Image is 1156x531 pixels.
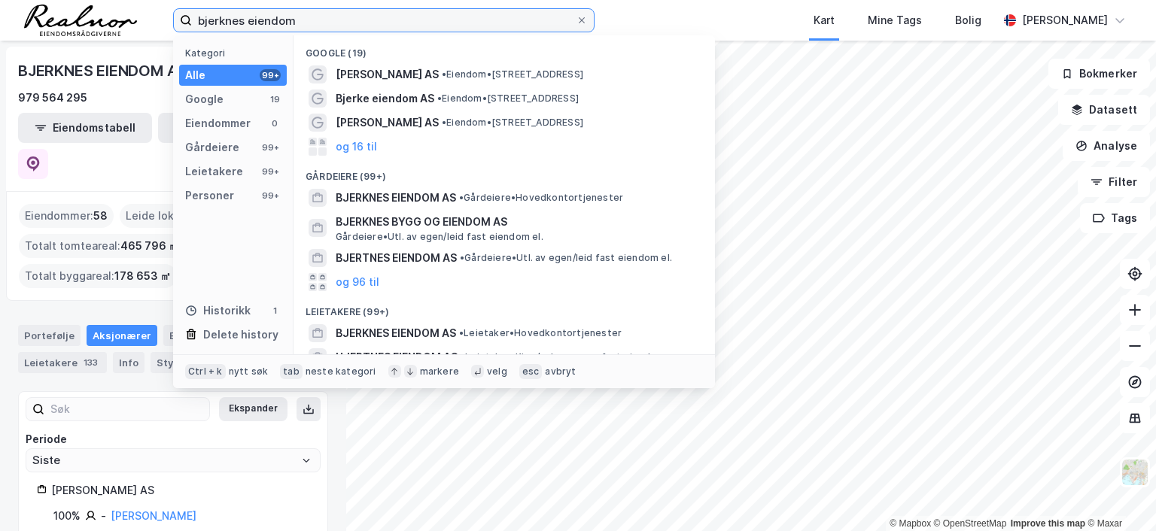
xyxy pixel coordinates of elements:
[814,11,835,29] div: Kart
[459,327,464,338] span: •
[461,351,665,363] span: Leietaker • Kjøp/salg av egen fast eiendom
[1121,458,1149,487] img: Z
[19,234,185,258] div: Totalt tomteareal :
[185,364,226,379] div: Ctrl + k
[336,348,458,366] span: HJERTNES EIENDOM AS
[18,59,190,83] div: BJERKNES EIENDOM AS
[81,355,101,370] div: 133
[336,65,439,83] span: [PERSON_NAME] AS
[87,325,157,346] div: Aksjonærer
[459,327,622,339] span: Leietaker • Hovedkontortjenester
[300,454,312,466] button: Open
[24,5,137,36] img: realnor-logo.934646d98de889bb5806.png
[336,231,543,243] span: Gårdeiere • Utl. av egen/leid fast eiendom el.
[26,430,321,448] div: Periode
[1048,59,1150,89] button: Bokmerker
[1081,459,1156,531] div: Kontrollprogram for chat
[294,159,715,186] div: Gårdeiere (99+)
[114,267,171,285] span: 178 653 ㎡
[185,66,205,84] div: Alle
[185,187,234,205] div: Personer
[336,90,434,108] span: Bjerke eiendom AS
[19,264,177,288] div: Totalt byggareal :
[18,325,81,346] div: Portefølje
[269,93,281,105] div: 19
[459,192,623,204] span: Gårdeiere • Hovedkontortjenester
[192,9,576,32] input: Søk på adresse, matrikkel, gårdeiere, leietakere eller personer
[120,204,227,228] div: Leide lokasjoner :
[18,89,87,107] div: 979 564 295
[336,114,439,132] span: [PERSON_NAME] AS
[459,192,464,203] span: •
[519,364,543,379] div: esc
[442,68,583,80] span: Eiendom • [STREET_ADDRESS]
[336,249,457,267] span: BJERTNES EIENDOM AS
[437,93,442,104] span: •
[151,352,212,373] div: Styret
[294,35,715,62] div: Google (19)
[51,481,309,499] div: [PERSON_NAME] AS
[260,141,281,153] div: 99+
[219,397,287,421] button: Ekspander
[260,190,281,202] div: 99+
[294,294,715,321] div: Leietakere (99+)
[868,11,922,29] div: Mine Tags
[442,117,446,128] span: •
[1080,203,1150,233] button: Tags
[442,117,583,129] span: Eiendom • [STREET_ADDRESS]
[487,366,507,378] div: velg
[111,509,196,522] a: [PERSON_NAME]
[420,366,459,378] div: markere
[336,189,456,207] span: BJERKNES EIENDOM AS
[185,47,287,59] div: Kategori
[19,204,114,228] div: Eiendommer :
[113,352,144,373] div: Info
[955,11,981,29] div: Bolig
[269,117,281,129] div: 0
[1011,518,1085,529] a: Improve this map
[44,398,209,420] input: Søk
[185,162,243,181] div: Leietakere
[336,213,697,231] span: BJERKNES BYGG OG EIENDOM AS
[1022,11,1108,29] div: [PERSON_NAME]
[890,518,931,529] a: Mapbox
[18,352,107,373] div: Leietakere
[934,518,1007,529] a: OpenStreetMap
[437,93,579,105] span: Eiendom • [STREET_ADDRESS]
[1081,459,1156,531] iframe: Chat Widget
[336,138,377,156] button: og 16 til
[260,69,281,81] div: 99+
[18,113,152,143] button: Eiendomstabell
[53,507,81,525] div: 100%
[1063,131,1150,161] button: Analyse
[442,68,446,80] span: •
[545,366,576,378] div: avbryt
[1058,95,1150,125] button: Datasett
[185,114,251,132] div: Eiendommer
[185,138,239,156] div: Gårdeiere
[26,449,320,472] input: ClearOpen
[260,165,281,178] div: 99+
[120,237,179,255] span: 465 796 ㎡
[336,273,379,291] button: og 96 til
[185,90,224,108] div: Google
[336,324,456,342] span: BJERKNES EIENDOM AS
[93,207,108,225] span: 58
[101,507,106,525] div: -
[460,252,672,264] span: Gårdeiere • Utl. av egen/leid fast eiendom el.
[203,326,278,344] div: Delete history
[1078,167,1150,197] button: Filter
[460,252,464,263] span: •
[280,364,303,379] div: tab
[185,302,251,320] div: Historikk
[229,366,269,378] div: nytt søk
[269,305,281,317] div: 1
[461,351,465,363] span: •
[163,325,257,346] div: Eiendommer
[158,113,292,143] button: Leietakertabell
[306,366,376,378] div: neste kategori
